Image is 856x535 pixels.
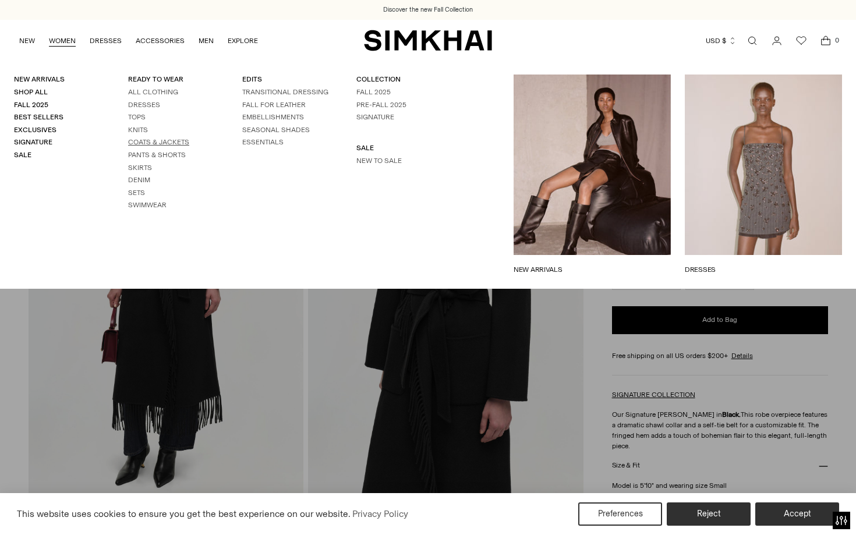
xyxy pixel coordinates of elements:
[17,508,351,519] span: This website uses cookies to ensure you get the best experience on our website.
[667,502,751,526] button: Reject
[228,28,258,54] a: EXPLORE
[49,28,76,54] a: WOMEN
[765,29,788,52] a: Go to the account page
[19,28,35,54] a: NEW
[364,29,492,52] a: SIMKHAI
[814,29,837,52] a: Open cart modal
[351,505,410,523] a: Privacy Policy (opens in a new tab)
[9,491,117,526] iframe: Sign Up via Text for Offers
[790,29,813,52] a: Wishlist
[383,5,473,15] a: Discover the new Fall Collection
[136,28,185,54] a: ACCESSORIES
[578,502,662,526] button: Preferences
[755,502,839,526] button: Accept
[832,35,842,45] span: 0
[706,28,737,54] button: USD $
[741,29,764,52] a: Open search modal
[90,28,122,54] a: DRESSES
[199,28,214,54] a: MEN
